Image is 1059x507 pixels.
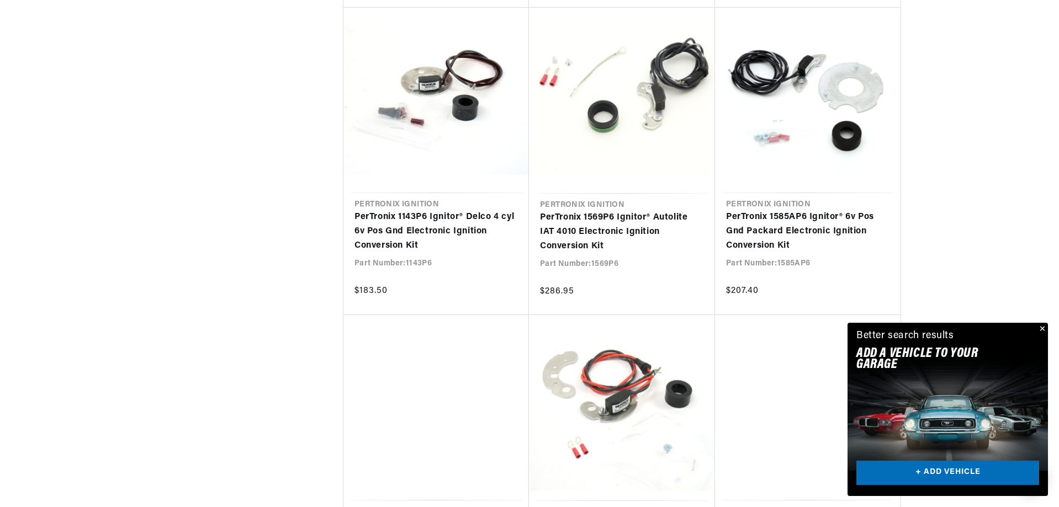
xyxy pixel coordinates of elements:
[354,210,518,253] a: PerTronix 1143P6 Ignitor® Delco 4 cyl 6v Pos Gnd Electronic Ignition Conversion Kit
[856,328,954,344] div: Better search results
[856,461,1039,485] a: + ADD VEHICLE
[856,348,1012,371] h2: Add A VEHICLE to your garage
[1035,323,1048,336] button: Close
[726,210,889,253] a: PerTronix 1585AP6 Ignitor® 6v Pos Gnd Packard Electronic Ignition Conversion Kit
[540,211,704,253] a: PerTronix 1569P6 Ignitor® Autolite IAT 4010 Electronic Ignition Conversion Kit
